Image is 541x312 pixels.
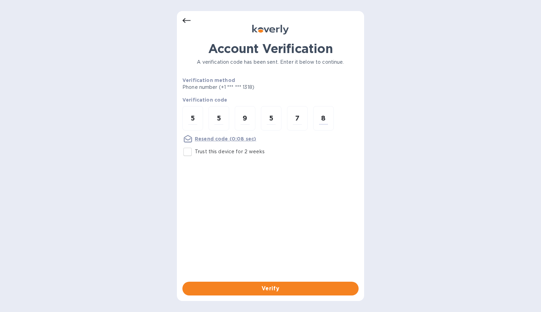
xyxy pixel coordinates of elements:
[195,136,256,142] u: Resend code (0:08 sec)
[182,84,307,91] p: Phone number (+1 *** *** 1318)
[188,284,353,293] span: Verify
[182,282,359,295] button: Verify
[182,59,359,66] p: A verification code has been sent. Enter it below to continue.
[195,148,265,155] p: Trust this device for 2 weeks
[182,41,359,56] h1: Account Verification
[182,96,359,103] p: Verification code
[182,77,235,83] b: Verification method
